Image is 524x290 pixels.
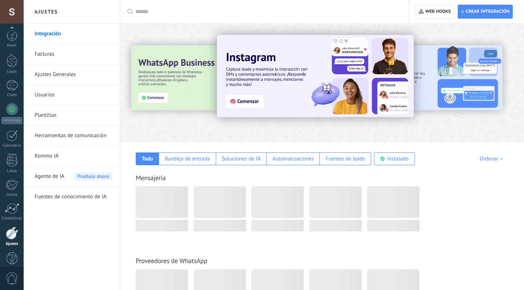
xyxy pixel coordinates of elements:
[35,187,112,207] a: Fuentes de conocimiento de IA
[1,192,23,197] div: Correo
[1,242,23,246] div: Ajustes
[1,169,23,174] div: Listas
[222,155,261,162] div: Soluciones de IA
[24,44,120,64] li: Facturas
[35,64,112,85] a: Ajustes Generales
[165,155,210,162] div: Bandeja de entrada
[466,9,509,15] span: Crear integración
[24,126,120,146] li: Herramientas de comunicación
[217,35,414,117] img: Slide 1
[142,155,153,162] div: Todo
[35,44,112,64] a: Facturas
[24,166,120,187] li: Agente de IA
[1,143,23,148] div: Calendario
[35,105,112,126] a: Plantillas
[425,9,451,15] span: Web hooks
[347,45,502,110] img: Slide 2
[75,172,112,180] span: Pruébalo ahora!
[1,216,23,221] div: Estadísticas
[136,174,166,182] a: Mensajería
[387,155,409,162] div: Instalado
[35,126,112,146] a: Herramientas de comunicación
[24,146,120,166] li: Kommo IA
[136,257,207,265] a: Proveedores de WhatsApp
[131,45,286,110] img: Slide 3
[326,155,365,162] div: Fuentes de leads
[35,85,112,105] a: Usuarios
[1,117,22,124] div: WhatsApp
[24,85,120,105] li: Usuarios
[24,187,120,207] li: Fuentes de conocimiento de IA
[24,105,120,126] li: Plantillas
[35,24,112,44] a: Integración
[24,64,120,85] li: Ajustes Generales
[24,24,120,44] li: Integración
[480,155,505,162] div: Ordenar
[273,155,314,162] div: Automatizaciones
[35,166,112,187] a: Agente de IAPruébalo ahora!
[35,166,64,187] span: Agente de IA
[35,146,112,166] a: Kommo IA
[1,93,23,98] div: Chats
[416,5,454,19] button: Web hooks
[458,5,513,19] button: Crear integración
[1,43,23,48] div: Panel
[1,69,23,74] div: Leads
